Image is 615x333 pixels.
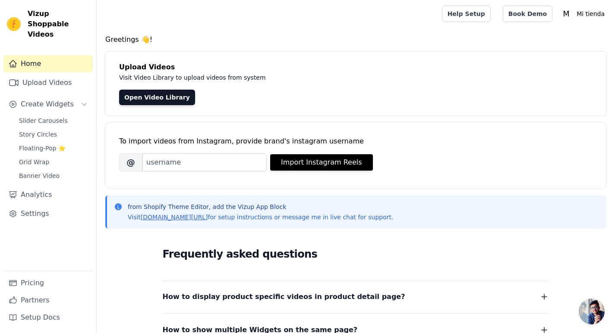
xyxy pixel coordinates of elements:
[163,291,549,303] button: How to display product specific videos in product detail page?
[141,214,208,221] a: [DOMAIN_NAME][URL]
[7,17,21,31] img: Vizup
[3,55,93,72] a: Home
[142,153,267,171] input: username
[14,170,93,182] a: Banner Video
[3,309,93,326] a: Setup Docs
[3,292,93,309] a: Partners
[3,96,93,113] button: Create Widgets
[21,99,74,109] span: Create Widgets
[128,202,393,211] p: from Shopify Theme Editor, add the Vizup App Block
[14,142,93,154] a: Floating-Pop ⭐
[270,154,373,171] button: Import Instagram Reels
[19,130,57,139] span: Story Circles
[3,205,93,222] a: Settings
[579,299,605,324] a: Open chat
[559,6,608,22] button: M Mi tienda
[573,6,608,22] p: Mi tienda
[119,62,593,72] h4: Upload Videos
[119,72,506,83] p: Visit Video Library to upload videos from system
[163,246,549,263] h2: Frequently asked questions
[105,34,606,45] h4: Greetings 👋!
[19,158,49,166] span: Grid Wrap
[19,116,68,125] span: Slider Carousels
[442,6,491,22] a: Help Setup
[28,9,89,40] span: Vizup Shoppable Videos
[503,6,552,22] a: Book Demo
[19,144,66,152] span: Floating-Pop ⭐
[119,136,593,146] div: To import videos from Instagram, provide brand's instagram username
[3,274,93,292] a: Pricing
[119,153,142,171] span: @
[14,156,93,168] a: Grid Wrap
[14,128,93,140] a: Story Circles
[19,171,60,180] span: Banner Video
[3,186,93,203] a: Analytics
[128,213,393,221] p: Visit for setup instructions or message me in live chat for support.
[163,291,405,303] span: How to display product specific videos in product detail page?
[14,115,93,127] a: Slider Carousels
[3,74,93,91] a: Upload Videos
[563,9,570,18] text: M
[119,90,195,105] a: Open Video Library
